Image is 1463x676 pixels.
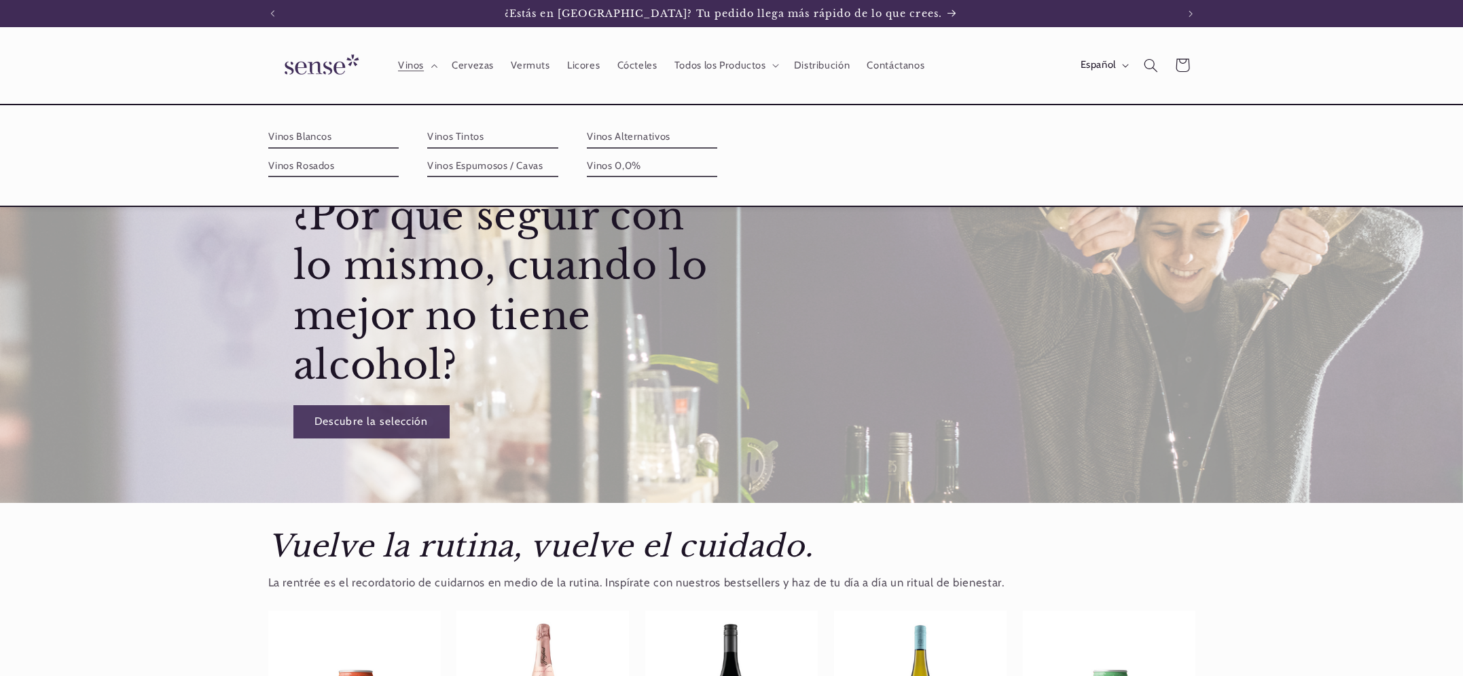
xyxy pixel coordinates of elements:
summary: Vinos [389,50,443,80]
a: Vinos Blancos [268,126,399,148]
summary: Todos los Productos [666,50,785,80]
p: La rentrée es el recordatorio de cuidarnos en medio de la rutina. Inspírate con nuestros bestsell... [268,573,1195,593]
a: Cervezas [443,50,502,80]
em: Vuelve la rutina, vuelve el cuidado. [268,527,814,565]
a: Vinos Tintos [427,126,558,148]
span: Licores [567,59,600,72]
span: Contáctanos [867,59,924,72]
a: Sense [263,41,376,90]
h2: ¿Por qué seguir con lo mismo, cuando lo mejor no tiene alcohol? [293,191,728,391]
summary: Búsqueda [1135,50,1166,81]
span: Distribución [794,59,850,72]
a: Vermuts [503,50,559,80]
span: Español [1081,58,1116,73]
a: Cócteles [609,50,666,80]
a: Vinos Rosados [268,155,399,177]
span: ¿Estás en [GEOGRAPHIC_DATA]? Tu pedido llega más rápido de lo que crees. [505,7,942,20]
span: Vermuts [511,59,549,72]
a: Descubre la selección [293,405,449,438]
button: Español [1072,52,1135,79]
span: Cervezas [452,59,494,72]
span: Cócteles [617,59,657,72]
span: Todos los Productos [674,59,766,72]
span: Vinos [398,59,424,72]
img: Sense [268,46,370,85]
a: Vinos Espumosos / Cavas [427,155,558,177]
a: Licores [558,50,609,80]
a: Distribución [785,50,859,80]
a: Contáctanos [859,50,933,80]
a: Vinos 0,0% [587,155,718,177]
a: Vinos Alternativos [587,126,718,148]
